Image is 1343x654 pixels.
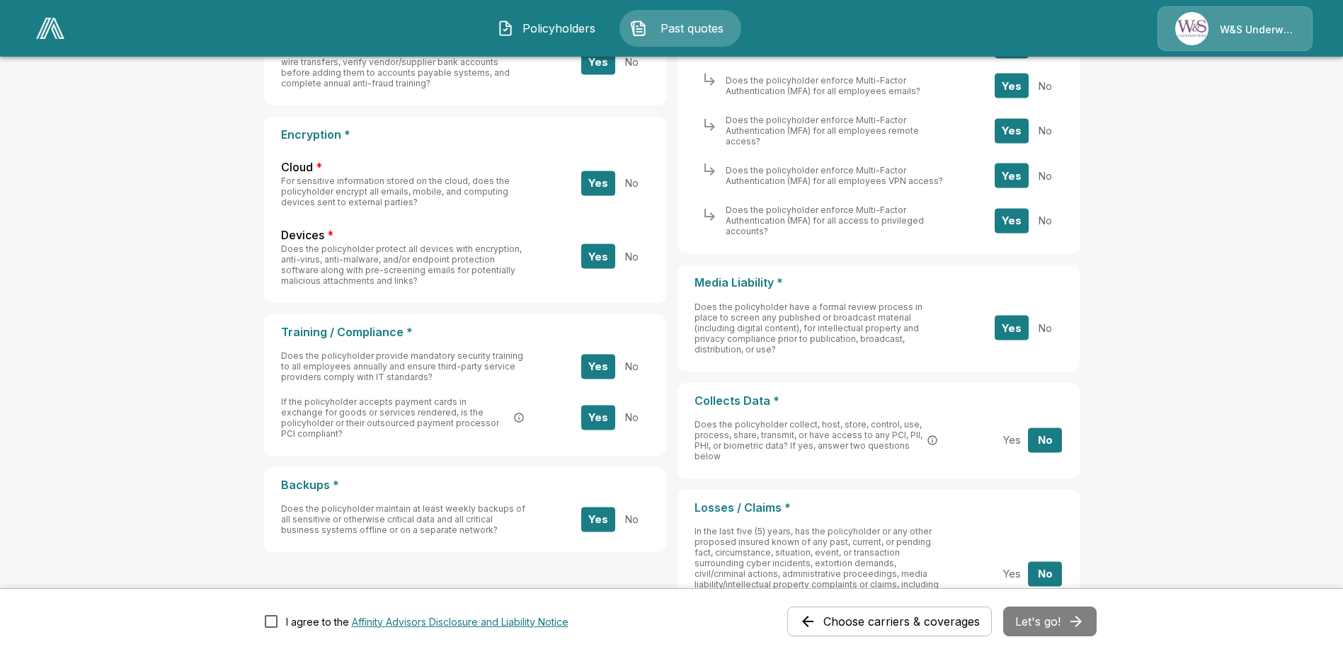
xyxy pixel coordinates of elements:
button: Yes [581,171,615,195]
span: Past quotes [653,20,731,37]
button: No [1028,561,1062,586]
button: No [1028,428,1062,453]
span: Does the policyholder protect all devices with encryption, anti-virus, anti-malware, and/or endpo... [281,243,522,286]
button: Yes [581,406,615,430]
span: Does the policyholder maintain at least weekly backups of all sensitive or otherwise critical dat... [281,503,525,535]
span: Does the policyholder have a formal review process in place to screen any published or broadcast ... [695,302,922,355]
button: No [1028,118,1062,143]
button: Yes [581,244,615,269]
button: Yes [581,507,615,532]
button: No [615,406,648,430]
button: Yes [995,428,1029,453]
button: Choose carriers & coverages [787,607,992,636]
span: In the last five (5) years, has the policyholder or any other proposed insured known of any past,... [695,526,939,621]
p: Backups * [281,478,649,492]
button: No [615,507,648,532]
button: No [615,50,648,74]
span: Does the policyholder collect, host, store, control, use, process, share, transmit, or have acces... [695,419,923,461]
span: Does the policyholder enforce Multi-Factor Authentication (MFA) for all access to privileged acco... [726,205,924,236]
img: AA Logo [36,18,64,39]
p: Encryption * [281,128,649,142]
button: PCI: Payment card information. PII: Personally Identifiable Information (names, SSNs, addresses).... [925,433,939,447]
img: Past quotes Icon [630,20,647,37]
p: Training / Compliance * [281,326,649,339]
span: Cloud [281,159,313,176]
button: Yes [995,74,1029,98]
button: PCI DSS (Payment Card Industry Data Security Standard) is a set of security standards designed to... [512,411,526,425]
button: Yes [995,561,1029,586]
button: Yes [581,50,615,74]
button: No [1028,163,1062,188]
span: Does the policyholder enforce Multi-Factor Authentication (MFA) for all employees VPN access? [726,165,943,186]
div: I agree to the [286,614,568,629]
span: Does the policyholder enforce Multi-Factor Authentication (MFA) for all employees emails? [726,75,920,96]
span: Does the policyholder provide mandatory security training to all employees annually and ensure th... [281,350,523,382]
button: Yes [581,354,615,379]
button: Yes [995,208,1029,233]
button: No [1028,74,1062,98]
span: For sensitive information stored on the cloud, does the policyholder encrypt all emails, mobile, ... [281,176,510,207]
span: Devices [281,227,324,243]
button: Policyholders IconPolicyholders [486,10,608,47]
span: Does the policyholder enforce Multi-Factor Authentication (MFA) for all employees remote access? [726,115,919,147]
p: Losses / Claims * [695,501,1063,515]
button: No [615,171,648,195]
span: Policyholders [520,20,598,37]
button: Yes [995,316,1029,340]
img: Policyholders Icon [497,20,514,37]
button: No [615,354,648,379]
button: No [1028,316,1062,340]
button: Yes [995,118,1029,143]
p: Collects Data * [695,394,1063,408]
span: If the policyholder accepts payment cards in exchange for goods or services rendered, is the poli... [281,396,510,439]
button: Yes [995,163,1029,188]
button: Past quotes IconPast quotes [619,10,741,47]
span: Do policyholder employees authenticate fund transfer requests, prevent unauthorized employees fro... [281,35,521,88]
button: I agree to the [352,614,568,629]
p: Media Liability * [695,276,1063,289]
button: No [615,244,648,269]
button: No [1028,208,1062,233]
